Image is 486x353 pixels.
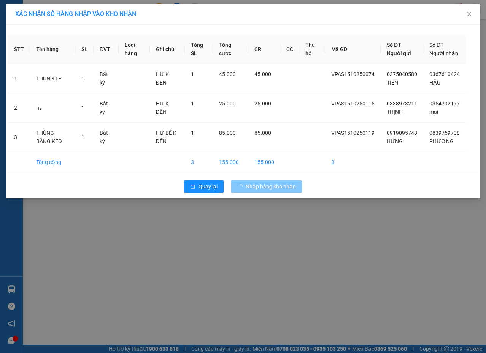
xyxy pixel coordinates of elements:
[231,180,302,193] button: Nhập hàng kho nhận
[325,35,381,64] th: Mã GD
[81,134,84,140] span: 1
[246,182,296,191] span: Nhập hàng kho nhận
[185,152,213,173] td: 3
[94,64,119,93] td: Bất kỳ
[75,35,94,64] th: SL
[8,93,30,123] td: 2
[254,130,271,136] span: 85.000
[387,71,417,77] span: 0375040580
[299,35,325,64] th: Thu hộ
[94,123,119,152] td: Bất kỳ
[30,152,75,173] td: Tổng cộng
[94,35,119,64] th: ĐVT
[3,5,37,38] img: logo
[2,55,46,60] span: In ngày:
[191,130,194,136] span: 1
[280,35,299,64] th: CC
[60,23,105,32] span: 01 Võ Văn Truyện, KP.1, Phường 2
[60,4,104,11] strong: ĐỒNG PHƯỚC
[8,123,30,152] td: 3
[81,105,84,111] span: 1
[429,138,454,144] span: PHƯƠNG
[387,138,403,144] span: HƯNG
[387,80,398,86] span: TIÊN
[81,75,84,81] span: 1
[331,101,375,107] span: VPAS1510250115
[429,101,460,107] span: 0354792177
[466,11,472,17] span: close
[8,64,30,93] td: 1
[237,184,246,189] span: loading
[387,101,417,107] span: 0338973211
[429,42,444,48] span: Số ĐT
[429,50,458,56] span: Người nhận
[156,71,169,86] span: HƯ K ĐỀN
[254,71,271,77] span: 45.000
[429,80,440,86] span: HẬU
[387,50,411,56] span: Người gửi
[219,101,236,107] span: 25.000
[387,130,417,136] span: 0919095748
[60,12,102,22] span: Bến xe [GEOGRAPHIC_DATA]
[119,35,149,64] th: Loại hàng
[429,130,460,136] span: 0839759738
[190,184,195,190] span: rollback
[213,152,248,173] td: 155.000
[30,123,75,152] td: THÙNG BĂNG KEO
[199,182,218,191] span: Quay lại
[331,130,375,136] span: VPAS1510250119
[2,49,79,54] span: [PERSON_NAME]:
[191,71,194,77] span: 1
[248,35,280,64] th: CR
[185,35,213,64] th: Tổng SL
[429,71,460,77] span: 0367610424
[30,35,75,64] th: Tên hàng
[219,71,236,77] span: 45.000
[429,109,438,115] span: mai
[191,101,194,107] span: 1
[156,130,176,144] span: HƯ BỂ K ĐỀN
[21,41,93,47] span: -----------------------------------------
[17,55,46,60] span: 03:45:02 [DATE]
[38,48,80,54] span: VPLK1510250001
[248,152,280,173] td: 155.000
[156,101,169,115] span: HƯ K ĐỀN
[459,4,480,25] button: Close
[387,109,403,115] span: THỊNH
[15,10,136,18] span: XÁC NHẬN SỐ HÀNG NHẬP VÀO KHO NHẬN
[254,101,271,107] span: 25.000
[325,152,381,173] td: 3
[184,180,224,193] button: rollbackQuay lại
[219,130,236,136] span: 85.000
[387,42,401,48] span: Số ĐT
[94,93,119,123] td: Bất kỳ
[60,34,93,38] span: Hotline: 19001152
[150,35,185,64] th: Ghi chú
[213,35,248,64] th: Tổng cước
[30,64,75,93] td: THUNG TP
[331,71,375,77] span: VPAS1510250074
[30,93,75,123] td: hs
[8,35,30,64] th: STT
